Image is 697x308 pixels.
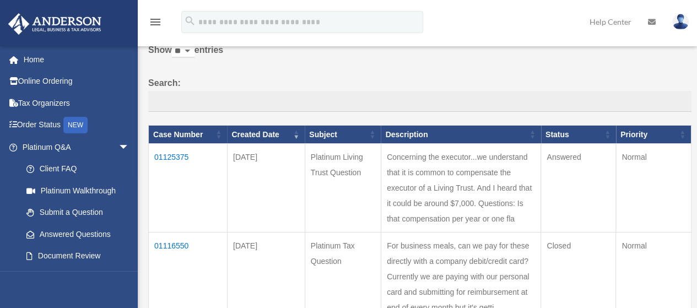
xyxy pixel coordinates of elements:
[672,14,689,30] img: User Pic
[305,125,381,144] th: Subject: activate to sort column ascending
[8,92,146,114] a: Tax Organizers
[305,144,381,233] td: Platinum Living Trust Question
[149,19,162,29] a: menu
[616,144,691,233] td: Normal
[15,180,141,202] a: Platinum Walkthrough
[148,75,691,112] label: Search:
[541,144,616,233] td: Answered
[148,42,691,69] label: Show entries
[381,144,541,233] td: Concerning the executor...we understand that it is common to compensate the executor of a Living ...
[149,144,228,233] td: 01125375
[149,15,162,29] i: menu
[15,223,135,245] a: Answered Questions
[184,15,196,27] i: search
[227,125,305,144] th: Created Date: activate to sort column ascending
[541,125,616,144] th: Status: activate to sort column ascending
[172,45,194,58] select: Showentries
[381,125,541,144] th: Description: activate to sort column ascending
[227,144,305,233] td: [DATE]
[15,267,141,302] a: Platinum Knowledge Room
[15,158,141,180] a: Client FAQ
[616,125,691,144] th: Priority: activate to sort column ascending
[15,245,141,267] a: Document Review
[118,136,141,159] span: arrow_drop_down
[15,202,141,224] a: Submit a Question
[63,117,88,133] div: NEW
[8,114,146,137] a: Order StatusNEW
[8,136,141,158] a: Platinum Q&Aarrow_drop_down
[148,91,691,112] input: Search:
[149,125,228,144] th: Case Number: activate to sort column ascending
[8,71,146,93] a: Online Ordering
[8,48,146,71] a: Home
[5,13,105,35] img: Anderson Advisors Platinum Portal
